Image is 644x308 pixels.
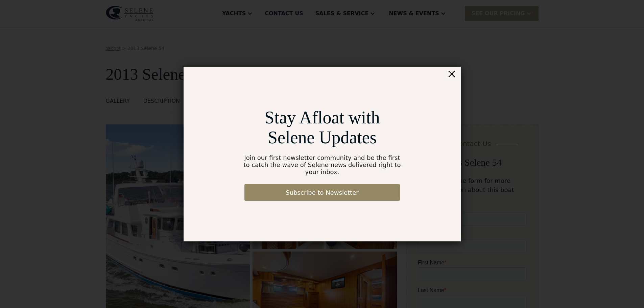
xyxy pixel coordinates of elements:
[240,154,404,175] div: Join our first newsletter community and be the first to catch the wave of Selene news delivered r...
[240,108,404,147] div: Stay Afloat with Selene Updates
[447,67,456,80] div: ×
[2,150,6,155] input: I want to subscribe to your Newsletter.Unsubscribe any time by clicking the link at the bottom of...
[2,150,109,168] span: Unsubscribe any time by clicking the link at the bottom of any message
[2,150,77,162] strong: I want to subscribe to your Newsletter.
[244,184,400,201] a: Subscribe to Newsletter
